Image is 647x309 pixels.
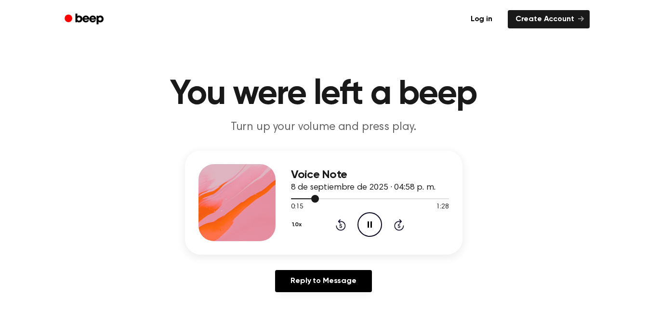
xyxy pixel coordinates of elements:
[291,202,304,212] span: 0:15
[291,183,436,192] span: 8 de septiembre de 2025 · 04:58 p. m.
[461,8,502,30] a: Log in
[77,77,570,112] h1: You were left a beep
[139,119,509,135] p: Turn up your volume and press play.
[508,10,590,28] a: Create Account
[291,217,305,233] button: 1.0x
[291,168,449,181] h3: Voice Note
[275,270,371,292] a: Reply to Message
[436,202,449,212] span: 1:28
[58,10,112,29] a: Beep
